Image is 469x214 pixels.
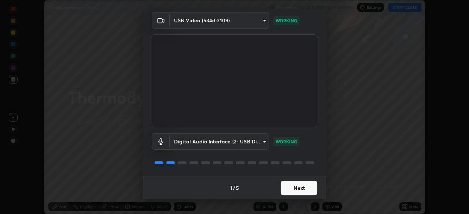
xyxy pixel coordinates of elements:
div: USB Video (534d:2109) [170,12,269,29]
h4: 1 [230,184,232,192]
p: WORKING [276,138,297,145]
p: WORKING [276,17,297,24]
h4: / [233,184,235,192]
h4: 5 [236,184,239,192]
div: USB Video (534d:2109) [170,133,269,150]
button: Next [281,181,317,195]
